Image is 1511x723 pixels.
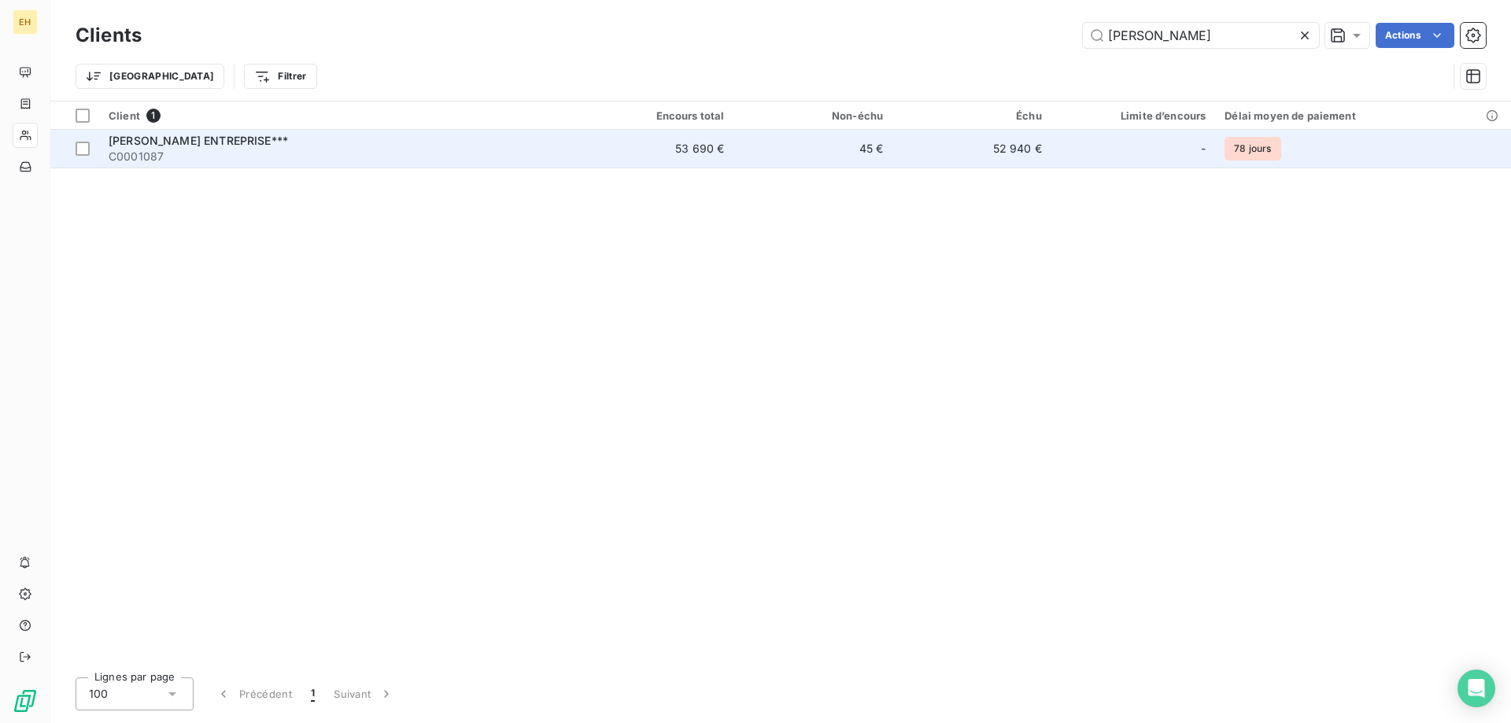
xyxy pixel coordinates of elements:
[585,109,725,122] div: Encours total
[13,688,38,714] img: Logo LeanPay
[1083,23,1319,48] input: Rechercher
[734,130,893,168] td: 45 €
[575,130,734,168] td: 53 690 €
[89,686,108,702] span: 100
[311,686,315,702] span: 1
[744,109,884,122] div: Non-échu
[206,677,301,710] button: Précédent
[1061,109,1206,122] div: Limite d’encours
[902,109,1042,122] div: Échu
[109,109,140,122] span: Client
[146,109,161,123] span: 1
[1201,141,1206,157] span: -
[109,134,288,147] span: [PERSON_NAME] ENTREPRISE***
[1225,137,1280,160] span: 78 jours
[892,130,1051,168] td: 52 940 €
[13,9,38,35] div: EH
[76,64,224,89] button: [GEOGRAPHIC_DATA]
[1225,109,1502,122] div: Délai moyen de paiement
[244,64,316,89] button: Filtrer
[1376,23,1454,48] button: Actions
[324,677,404,710] button: Suivant
[301,677,324,710] button: 1
[109,149,566,164] span: C0001087
[1457,670,1495,707] div: Open Intercom Messenger
[76,21,142,50] h3: Clients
